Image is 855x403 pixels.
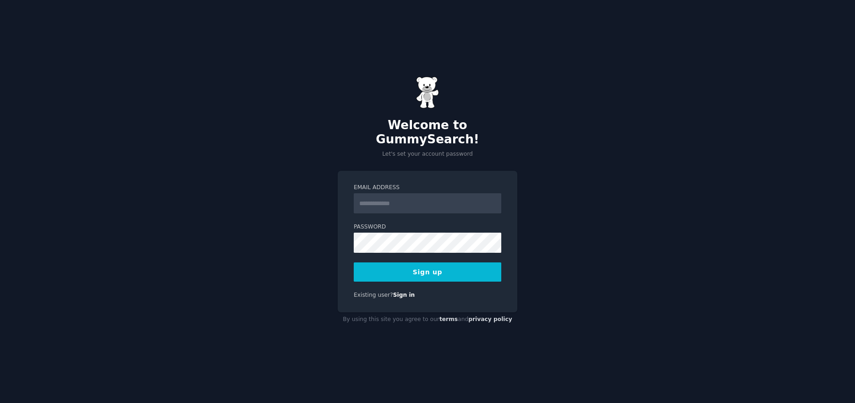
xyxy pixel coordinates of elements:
[416,76,439,109] img: Gummy Bear
[338,312,517,327] div: By using this site you agree to our and
[338,150,517,158] p: Let's set your account password
[468,316,512,322] a: privacy policy
[354,184,501,192] label: Email Address
[439,316,458,322] a: terms
[393,292,415,298] a: Sign in
[354,223,501,231] label: Password
[354,262,501,282] button: Sign up
[338,118,517,147] h2: Welcome to GummySearch!
[354,292,393,298] span: Existing user?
